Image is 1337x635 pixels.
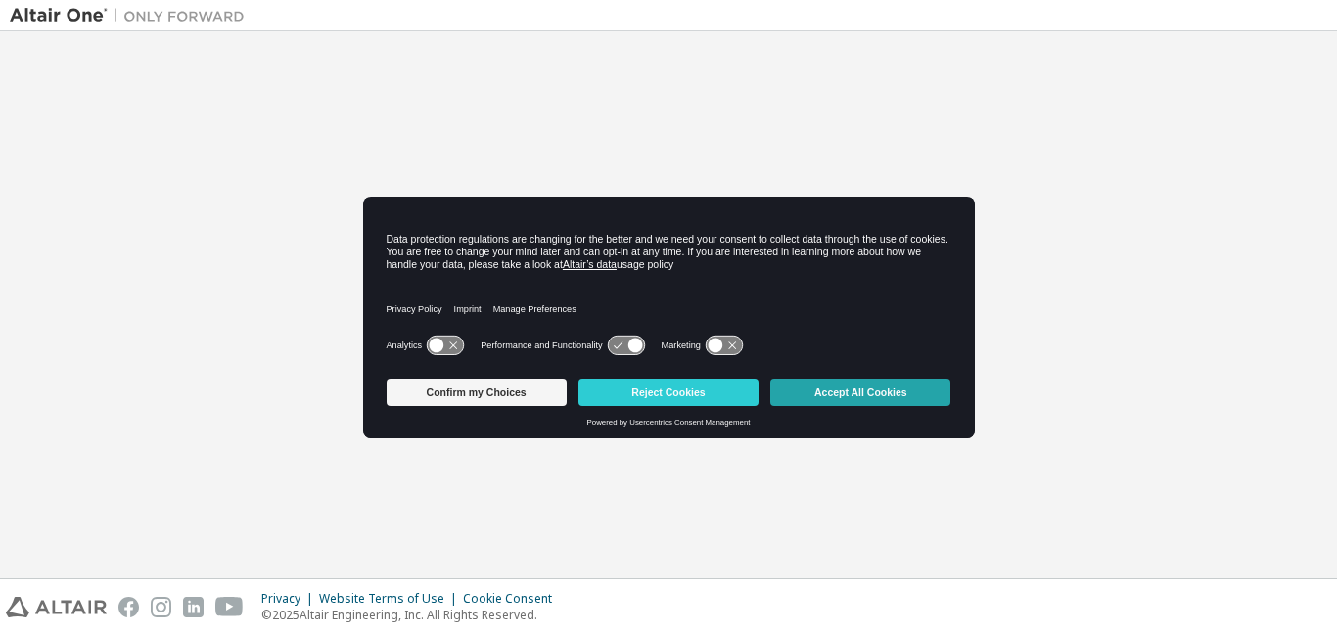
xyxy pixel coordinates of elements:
p: © 2025 Altair Engineering, Inc. All Rights Reserved. [261,607,564,623]
div: Cookie Consent [463,591,564,607]
div: Website Terms of Use [319,591,463,607]
img: facebook.svg [118,597,139,617]
img: instagram.svg [151,597,171,617]
div: Privacy [261,591,319,607]
img: Altair One [10,6,254,25]
img: altair_logo.svg [6,597,107,617]
img: linkedin.svg [183,597,204,617]
img: youtube.svg [215,597,244,617]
